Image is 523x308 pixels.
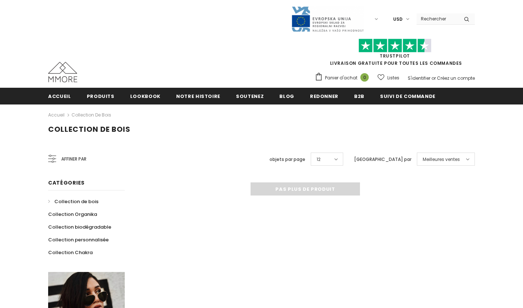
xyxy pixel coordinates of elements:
[387,74,399,82] span: Listes
[291,6,364,32] img: Javni Razpis
[279,88,294,104] a: Blog
[61,155,86,163] span: Affiner par
[87,88,115,104] a: Produits
[325,74,357,82] span: Panier d'achat
[310,88,338,104] a: Redonner
[48,236,109,243] span: Collection personnalisée
[354,156,411,163] label: [GEOGRAPHIC_DATA] par
[48,195,98,208] a: Collection de bois
[48,124,131,134] span: Collection de bois
[48,246,93,259] a: Collection Chakra
[54,198,98,205] span: Collection de bois
[380,53,410,59] a: TrustPilot
[393,16,403,23] span: USD
[48,221,111,233] a: Collection biodégradable
[48,93,71,100] span: Accueil
[130,93,160,100] span: Lookbook
[48,62,77,82] img: Cas MMORE
[360,73,369,82] span: 0
[130,88,160,104] a: Lookbook
[87,93,115,100] span: Produits
[354,88,364,104] a: B2B
[359,39,431,53] img: Faites confiance aux étoiles pilotes
[48,179,85,186] span: Catégories
[279,93,294,100] span: Blog
[176,88,220,104] a: Notre histoire
[270,156,305,163] label: objets par page
[176,93,220,100] span: Notre histoire
[71,112,111,118] a: Collection de bois
[310,93,338,100] span: Redonner
[380,88,435,104] a: Suivi de commande
[315,42,475,66] span: LIVRAISON GRATUITE POUR TOUTES LES COMMANDES
[354,93,364,100] span: B2B
[437,75,475,81] a: Créez un compte
[48,208,97,221] a: Collection Organika
[291,16,364,22] a: Javni Razpis
[315,72,372,83] a: Panier d'achat 0
[317,156,321,163] span: 12
[236,88,264,104] a: soutenez
[48,249,93,256] span: Collection Chakra
[408,75,430,81] a: S'identifier
[48,211,97,218] span: Collection Organika
[423,156,460,163] span: Meilleures ventes
[48,88,71,104] a: Accueil
[380,93,435,100] span: Suivi de commande
[431,75,436,81] span: or
[48,224,111,230] span: Collection biodégradable
[48,111,65,119] a: Accueil
[377,71,399,84] a: Listes
[236,93,264,100] span: soutenez
[417,13,458,24] input: Search Site
[48,233,109,246] a: Collection personnalisée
